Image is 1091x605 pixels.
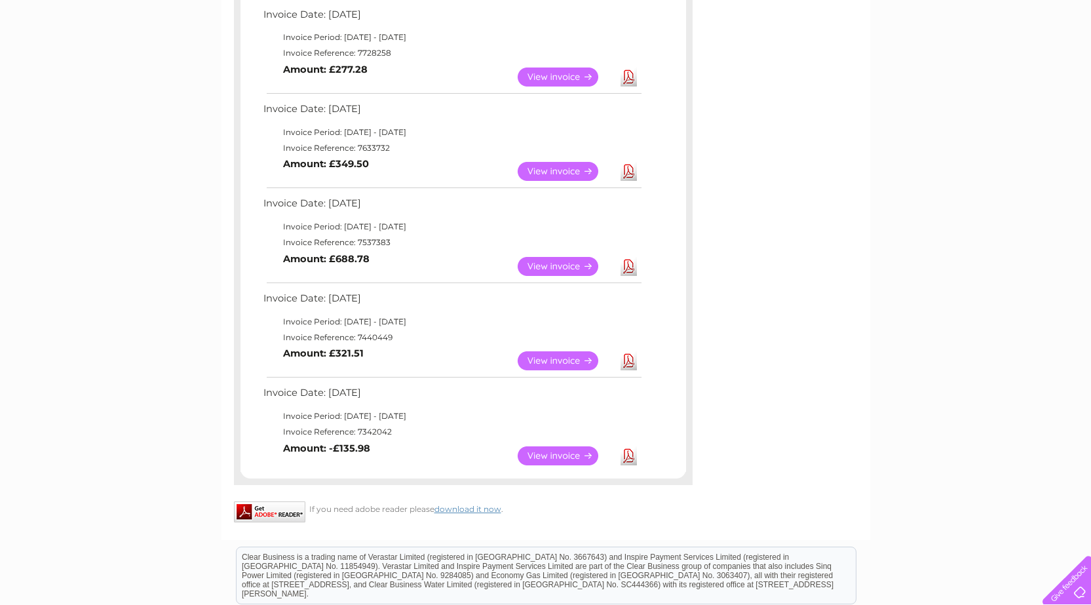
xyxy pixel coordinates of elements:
a: Download [621,257,637,276]
a: Download [621,351,637,370]
a: View [518,446,614,465]
a: Download [621,68,637,87]
a: Download [621,162,637,181]
td: Invoice Period: [DATE] - [DATE] [260,219,643,235]
td: Invoice Date: [DATE] [260,6,643,30]
td: Invoice Date: [DATE] [260,100,643,125]
td: Invoice Reference: 7728258 [260,45,643,61]
td: Invoice Date: [DATE] [260,384,643,408]
td: Invoice Period: [DATE] - [DATE] [260,408,643,424]
div: Clear Business is a trading name of Verastar Limited (registered in [GEOGRAPHIC_DATA] No. 3667643... [237,7,856,64]
a: 0333 014 3131 [844,7,934,23]
a: download it now [434,504,501,514]
td: Invoice Reference: 7342042 [260,424,643,440]
a: View [518,68,614,87]
a: View [518,162,614,181]
a: Download [621,446,637,465]
td: Invoice Period: [DATE] - [DATE] [260,314,643,330]
td: Invoice Date: [DATE] [260,195,643,219]
td: Invoice Reference: 7440449 [260,330,643,345]
a: Water [860,56,885,66]
a: View [518,351,614,370]
b: Amount: £688.78 [283,253,370,265]
a: Blog [977,56,996,66]
img: logo.png [38,34,105,74]
b: Amount: £277.28 [283,64,368,75]
td: Invoice Period: [DATE] - [DATE] [260,125,643,140]
b: Amount: £321.51 [283,347,364,359]
a: Energy [893,56,922,66]
b: Amount: -£135.98 [283,442,370,454]
a: Telecoms [930,56,969,66]
a: Log out [1048,56,1079,66]
td: Invoice Period: [DATE] - [DATE] [260,29,643,45]
b: Amount: £349.50 [283,158,369,170]
a: Contact [1004,56,1036,66]
div: If you need adobe reader please . [234,501,693,514]
a: View [518,257,614,276]
td: Invoice Reference: 7633732 [260,140,643,156]
td: Invoice Date: [DATE] [260,290,643,314]
td: Invoice Reference: 7537383 [260,235,643,250]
